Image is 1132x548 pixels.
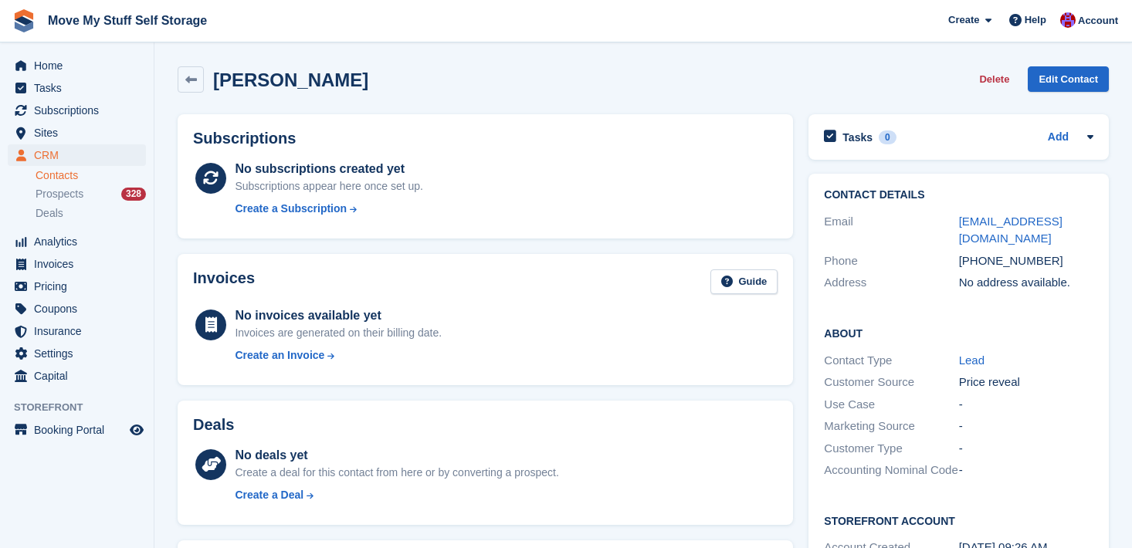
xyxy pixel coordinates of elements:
div: Use Case [824,396,958,414]
div: Phone [824,252,958,270]
div: Create a deal for this contact from here or by converting a prospect. [235,465,558,481]
h2: Subscriptions [193,130,778,147]
span: Sites [34,122,127,144]
a: Contacts [36,168,146,183]
a: menu [8,77,146,99]
a: menu [8,320,146,342]
a: Prospects 328 [36,186,146,202]
div: No address available. [959,274,1093,292]
span: Capital [34,365,127,387]
span: Account [1078,13,1118,29]
span: Analytics [34,231,127,252]
div: [PHONE_NUMBER] [959,252,1093,270]
div: 0 [879,130,896,144]
div: No invoices available yet [235,306,442,325]
a: Deals [36,205,146,222]
h2: Deals [193,416,234,434]
a: Lead [959,353,985,367]
div: Customer Source [824,374,958,391]
span: Coupons [34,298,127,320]
a: Edit Contact [1028,66,1109,92]
div: Address [824,274,958,292]
span: Settings [34,343,127,364]
span: Insurance [34,320,127,342]
div: Accounting Nominal Code [824,462,958,479]
div: Email [824,213,958,248]
span: Booking Portal [34,419,127,441]
div: - [959,462,1093,479]
span: Deals [36,206,63,221]
span: Storefront [14,400,154,415]
a: menu [8,55,146,76]
h2: About [824,325,1093,340]
div: Marketing Source [824,418,958,435]
a: Add [1048,129,1069,147]
div: - [959,418,1093,435]
span: Tasks [34,77,127,99]
a: menu [8,144,146,166]
span: CRM [34,144,127,166]
a: Create a Deal [235,487,558,503]
a: menu [8,276,146,297]
div: Create a Subscription [235,201,347,217]
a: menu [8,365,146,387]
h2: Tasks [842,130,873,144]
a: Guide [710,269,778,295]
span: Subscriptions [34,100,127,121]
div: Price reveal [959,374,1093,391]
a: menu [8,100,146,121]
div: Subscriptions appear here once set up. [235,178,423,195]
span: Help [1025,12,1046,28]
span: Create [948,12,979,28]
h2: Invoices [193,269,255,295]
div: Customer Type [824,440,958,458]
button: Delete [973,66,1015,92]
a: menu [8,231,146,252]
div: Create a Deal [235,487,303,503]
a: [EMAIL_ADDRESS][DOMAIN_NAME] [959,215,1063,245]
span: Prospects [36,187,83,201]
div: No subscriptions created yet [235,160,423,178]
a: Move My Stuff Self Storage [42,8,213,33]
div: Create an Invoice [235,347,324,364]
a: menu [8,298,146,320]
div: Invoices are generated on their billing date. [235,325,442,341]
a: menu [8,253,146,275]
a: menu [8,343,146,364]
h2: Contact Details [824,189,1093,201]
span: Invoices [34,253,127,275]
div: - [959,440,1093,458]
div: Contact Type [824,352,958,370]
img: stora-icon-8386f47178a22dfd0bd8f6a31ec36ba5ce8667c1dd55bd0f319d3a0aa187defe.svg [12,9,36,32]
div: No deals yet [235,446,558,465]
a: menu [8,419,146,441]
h2: [PERSON_NAME] [213,69,368,90]
span: Pricing [34,276,127,297]
div: - [959,396,1093,414]
h2: Storefront Account [824,512,1093,528]
a: Create an Invoice [235,347,442,364]
a: Create a Subscription [235,201,423,217]
span: Home [34,55,127,76]
div: 328 [121,188,146,201]
img: Carrie Machin [1060,12,1076,28]
a: Preview store [127,421,146,439]
a: menu [8,122,146,144]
